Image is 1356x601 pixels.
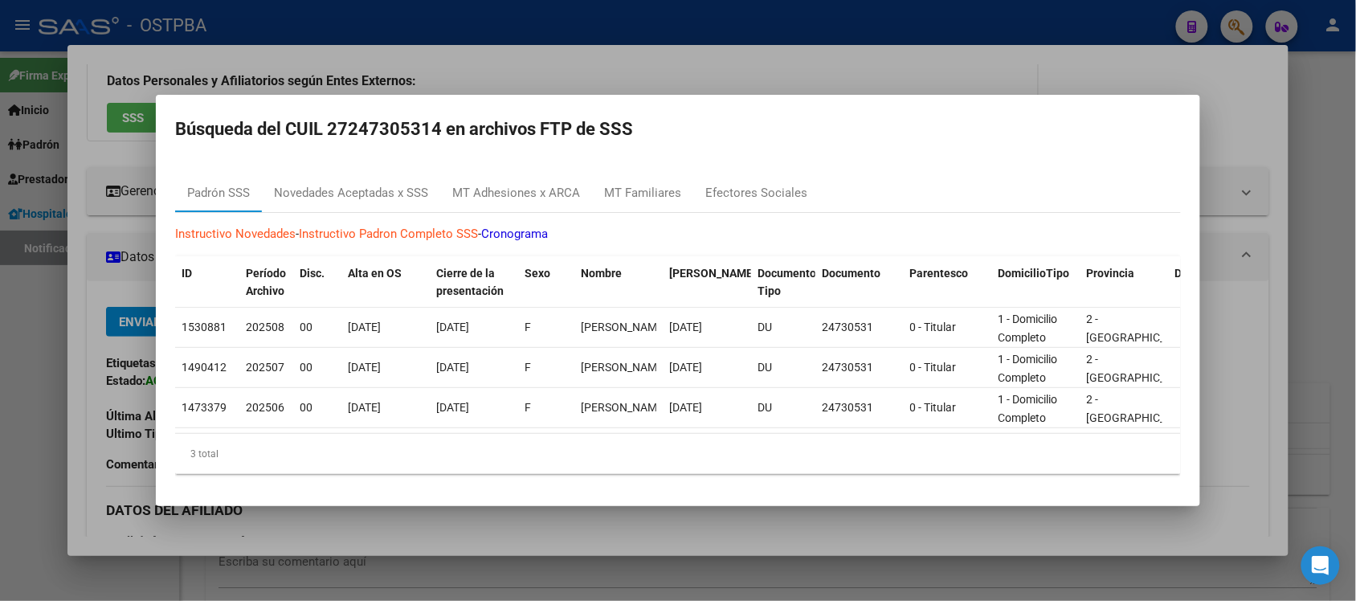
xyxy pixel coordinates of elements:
[758,318,809,337] div: DU
[246,267,286,298] span: Período Archivo
[822,399,897,417] div: 24730531
[274,184,428,202] div: Novedades Aceptadas x SSS
[300,267,325,280] span: Disc.
[348,321,381,333] span: [DATE]
[436,267,504,298] span: Cierre de la presentación
[525,401,531,414] span: F
[669,361,702,374] span: [DATE]
[182,267,192,280] span: ID
[293,256,341,309] datatable-header-cell: Disc.
[581,321,667,333] span: SANTUCHO NICOLASA IRENE
[910,321,957,333] span: 0 - Titular
[525,321,531,333] span: F
[175,114,1181,145] h2: Búsqueda del CUIL 27247305314 en archivos FTP de SSS
[663,256,751,309] datatable-header-cell: Fecha Nac.
[910,267,969,280] span: Parentesco
[525,361,531,374] span: F
[999,267,1070,280] span: DomicilioTipo
[348,267,402,280] span: Alta en OS
[175,256,239,309] datatable-header-cell: ID
[999,353,1058,384] span: 1 - Domicilio Completo
[822,318,897,337] div: 24730531
[182,321,227,333] span: 1530881
[436,361,469,374] span: [DATE]
[1301,546,1340,585] div: Open Intercom Messenger
[481,227,548,241] a: Cronograma
[581,361,667,374] span: SANTUCHO NICOLASA IRENE
[910,361,957,374] span: 0 - Titular
[518,256,574,309] datatable-header-cell: Sexo
[299,227,478,241] a: Instructivo Padron Completo SSS
[758,399,809,417] div: DU
[1080,256,1169,309] datatable-header-cell: Provincia
[999,313,1058,344] span: 1 - Domicilio Completo
[822,267,880,280] span: Documento
[187,184,250,202] div: Padrón SSS
[1169,256,1257,309] datatable-header-cell: Departamento
[581,267,622,280] span: Nombre
[348,361,381,374] span: [DATE]
[574,256,663,309] datatable-header-cell: Nombre
[182,401,227,414] span: 1473379
[436,401,469,414] span: [DATE]
[999,393,1058,424] span: 1 - Domicilio Completo
[175,225,1181,243] p: - -
[175,434,1181,474] div: 3 total
[239,256,293,309] datatable-header-cell: Período Archivo
[581,401,667,414] span: SANTUCHO NICOLASA IRENE
[669,321,702,333] span: [DATE]
[815,256,904,309] datatable-header-cell: Documento
[246,401,284,414] span: 202506
[669,267,759,280] span: [PERSON_NAME].
[1087,313,1195,344] span: 2 - [GEOGRAPHIC_DATA]
[604,184,681,202] div: MT Familiares
[751,256,815,309] datatable-header-cell: Documento Tipo
[430,256,518,309] datatable-header-cell: Cierre de la presentación
[300,318,335,337] div: 00
[246,321,284,333] span: 202508
[300,358,335,377] div: 00
[452,184,580,202] div: MT Adhesiones x ARCA
[182,361,227,374] span: 1490412
[758,267,816,298] span: Documento Tipo
[300,399,335,417] div: 00
[1175,267,1249,280] span: Departamento
[822,358,897,377] div: 24730531
[1087,267,1135,280] span: Provincia
[246,361,284,374] span: 202507
[910,401,957,414] span: 0 - Titular
[758,358,809,377] div: DU
[525,267,550,280] span: Sexo
[348,401,381,414] span: [DATE]
[436,321,469,333] span: [DATE]
[992,256,1080,309] datatable-header-cell: DomicilioTipo
[904,256,992,309] datatable-header-cell: Parentesco
[341,256,430,309] datatable-header-cell: Alta en OS
[669,401,702,414] span: [DATE]
[705,184,807,202] div: Efectores Sociales
[175,227,296,241] a: Instructivo Novedades
[1087,353,1195,384] span: 2 - [GEOGRAPHIC_DATA]
[1087,393,1195,424] span: 2 - [GEOGRAPHIC_DATA]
